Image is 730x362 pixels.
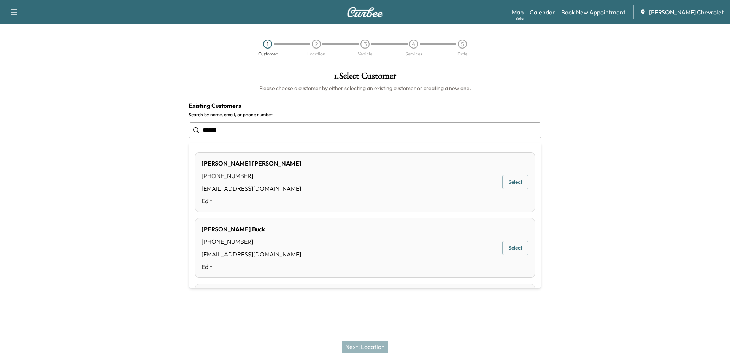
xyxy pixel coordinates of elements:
[502,241,528,255] button: Select
[202,224,301,234] div: [PERSON_NAME] Buck
[530,8,555,17] a: Calendar
[512,8,524,17] a: MapBeta
[409,40,418,49] div: 4
[561,8,625,17] a: Book New Appointment
[202,237,301,246] div: [PHONE_NUMBER]
[358,52,372,56] div: Vehicle
[307,52,325,56] div: Location
[263,40,272,49] div: 1
[458,40,467,49] div: 5
[405,52,422,56] div: Services
[360,40,370,49] div: 3
[347,7,383,17] img: Curbee Logo
[202,250,301,259] div: [EMAIL_ADDRESS][DOMAIN_NAME]
[202,184,302,193] div: [EMAIL_ADDRESS][DOMAIN_NAME]
[202,196,302,206] a: Edit
[189,101,541,110] h4: Existing Customers
[189,71,541,84] h1: 1 . Select Customer
[202,159,302,168] div: [PERSON_NAME] [PERSON_NAME]
[202,171,302,180] div: [PHONE_NUMBER]
[516,16,524,21] div: Beta
[202,262,301,271] a: Edit
[502,175,528,189] button: Select
[312,40,321,49] div: 2
[258,52,278,56] div: Customer
[457,52,467,56] div: Date
[189,84,541,92] h6: Please choose a customer by either selecting an existing customer or creating a new one.
[649,8,724,17] span: [PERSON_NAME] Chevrolet
[189,112,541,118] label: Search by name, email, or phone number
